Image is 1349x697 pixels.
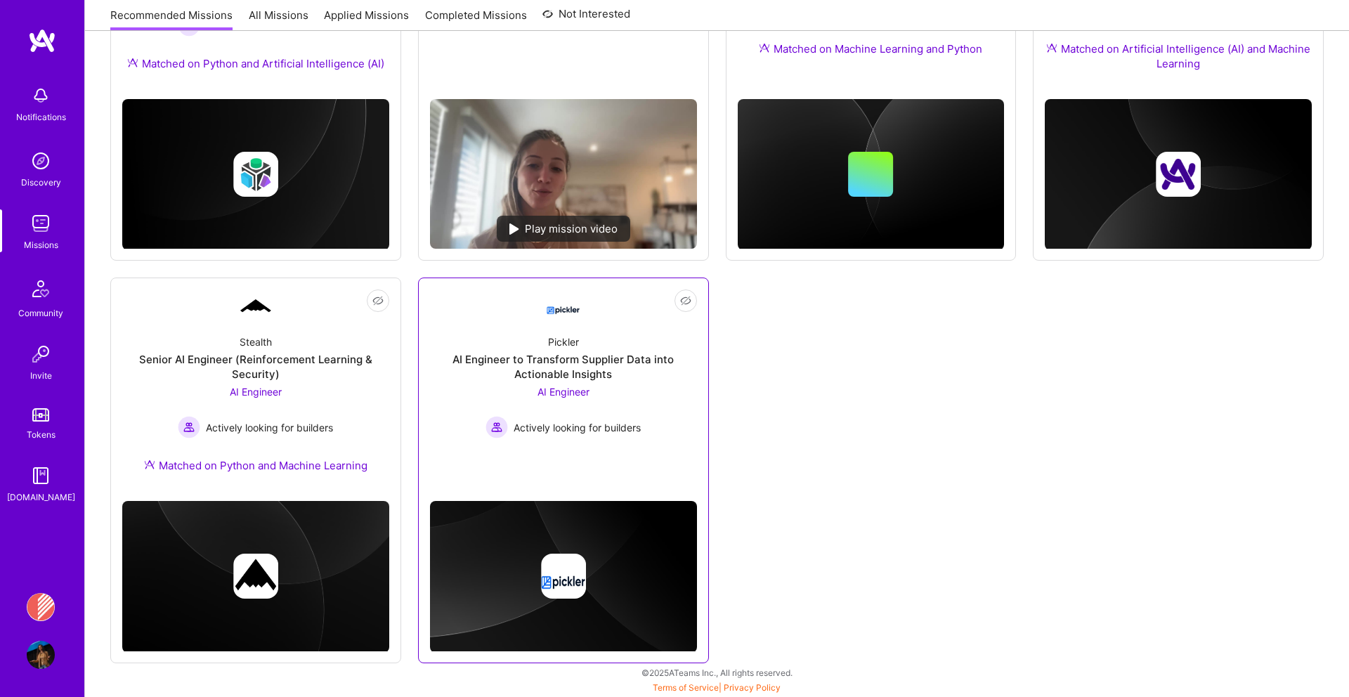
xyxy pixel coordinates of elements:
div: Pickler [548,334,579,349]
img: Company Logo [239,297,273,315]
div: Notifications [16,110,66,124]
img: cover [1045,99,1312,250]
div: Stealth [240,334,272,349]
img: Banjo Health: AI Coding Tools Enablement Workshop [27,593,55,621]
img: Ateam Purple Icon [127,57,138,68]
img: Company logo [541,554,586,599]
a: Recommended Missions [110,8,233,31]
img: bell [27,82,55,110]
img: Ateam Purple Icon [144,459,155,470]
span: | [653,682,781,693]
div: Missions [24,237,58,252]
span: AI Engineer [537,386,589,398]
a: Not Interested [542,6,630,31]
img: teamwork [27,209,55,237]
a: Applied Missions [324,8,409,31]
div: Matched on Python and Machine Learning [144,458,367,473]
a: All Missions [249,8,308,31]
div: AI Engineer to Transform Supplier Data into Actionable Insights [430,352,697,382]
img: cover [122,99,389,250]
div: © 2025 ATeams Inc., All rights reserved. [84,655,1349,690]
img: Company logo [233,554,278,599]
div: [DOMAIN_NAME] [7,490,75,504]
img: tokens [32,408,49,422]
div: Community [18,306,63,320]
a: Banjo Health: AI Coding Tools Enablement Workshop [23,593,58,621]
span: Actively looking for builders [514,420,641,435]
img: cover [122,501,389,652]
a: Privacy Policy [724,682,781,693]
img: Company Logo [547,294,580,319]
img: Ateam Purple Icon [1046,42,1057,53]
a: User Avatar [23,641,58,669]
div: Matched on Artificial Intelligence (AI) and Machine Learning [1045,41,1312,71]
a: Company LogoPicklerAI Engineer to Transform Supplier Data into Actionable InsightsAI Engineer Act... [430,289,697,464]
i: icon EyeClosed [372,295,384,306]
div: Matched on Python and Artificial Intelligence (AI) [127,56,384,71]
img: guide book [27,462,55,490]
img: discovery [27,147,55,175]
a: Company LogoStealthSenior AI Engineer (Reinforcement Learning & Security)AI Engineer Actively loo... [122,289,389,490]
div: Discovery [21,175,61,190]
div: Tokens [27,427,56,442]
a: Terms of Service [653,682,719,693]
i: icon EyeClosed [680,295,691,306]
span: AI Engineer [230,386,282,398]
img: logo [28,28,56,53]
img: Invite [27,340,55,368]
span: Actively looking for builders [206,420,333,435]
img: Actively looking for builders [485,416,508,438]
img: Actively looking for builders [178,416,200,438]
div: Invite [30,368,52,383]
img: Company logo [233,152,278,197]
img: User Avatar [27,641,55,669]
img: cover [430,501,697,652]
a: Completed Missions [425,8,527,31]
img: cover [738,99,1005,250]
img: play [509,223,519,235]
div: Senior AI Engineer (Reinforcement Learning & Security) [122,352,389,382]
img: Company logo [1156,152,1201,197]
div: Matched on Machine Learning and Python [759,41,982,56]
img: No Mission [430,99,697,249]
img: Community [24,272,58,306]
img: Ateam Purple Icon [759,42,770,53]
div: Play mission video [497,216,630,242]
